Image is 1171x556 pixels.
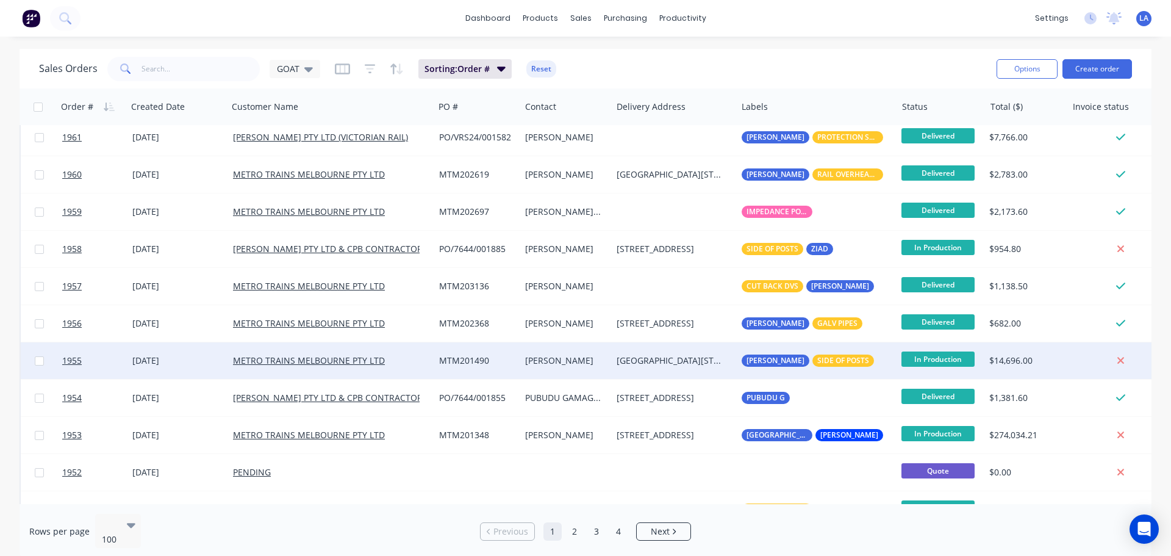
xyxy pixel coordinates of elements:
span: [PERSON_NAME] [811,280,869,292]
span: Next [651,525,670,538]
a: 1954 [62,380,132,416]
span: [PERSON_NAME] [747,131,804,143]
span: Delivered [901,128,975,143]
a: Page 4 [609,522,628,541]
div: products [517,9,564,27]
div: [GEOGRAPHIC_DATA][STREET_ADDRESS] [617,168,726,181]
div: MTM203136 [439,280,512,292]
div: MTM202619 [439,168,512,181]
a: 1956 [62,305,132,342]
button: [PERSON_NAME]RAIL OVERHEAD ITEMS [742,168,883,181]
div: $954.80 [989,243,1058,255]
span: [PERSON_NAME] [747,317,804,330]
div: $7,766.00 [989,131,1058,143]
button: Create order [1062,59,1132,79]
a: METRO TRAINS MELBOURNE PTY LTD [233,317,385,329]
div: [DATE] [132,206,223,218]
a: METRO TRAINS MELBOURNE PTY LTD [233,280,385,292]
div: [STREET_ADDRESS] [617,317,726,330]
span: Delivered [901,389,975,404]
a: 1958 [62,231,132,267]
span: SIDE OF POSTS [817,355,869,367]
a: 1951 [62,491,132,528]
button: [GEOGRAPHIC_DATA][PERSON_NAME] [742,429,943,441]
button: CUT BACK DVS[PERSON_NAME] [742,280,874,292]
div: [DATE] [132,392,223,404]
a: Previous page [481,525,534,538]
span: [PERSON_NAME] [820,429,878,441]
a: [PERSON_NAME] PTY LTD & CPB CONTRACTORS PTY LTD [233,392,462,403]
button: [PERSON_NAME]PROTECTION SCREENS [742,131,883,143]
a: dashboard [459,9,517,27]
span: CUT BACK DVS [747,280,798,292]
div: PO/7644/001885 [439,243,512,255]
div: $2,173.60 [989,206,1058,218]
div: [PERSON_NAME] [525,243,603,255]
div: [DATE] [132,168,223,181]
a: Page 2 [565,522,584,541]
span: 1960 [62,168,82,181]
button: [PERSON_NAME]GALV PIPES [742,317,862,330]
div: 100 [102,533,119,546]
button: Reset [526,60,556,78]
span: GALV PIPES [817,317,858,330]
div: MTM201490 [439,355,512,367]
div: Invoice status [1073,101,1129,113]
a: [PERSON_NAME] PTY LTD (VICTORIAN RAIL) [233,504,408,515]
span: In Production [901,500,975,516]
a: 1959 [62,193,132,230]
ul: Pagination [475,522,696,541]
div: $0.00 [989,466,1058,478]
div: purchasing [598,9,653,27]
div: PUBUDU GAMAGEDERA [525,392,603,404]
div: MTM201348 [439,429,512,441]
img: Factory [22,9,40,27]
button: SIDE OF POSTSZIAD [742,243,833,255]
div: Labels [742,101,768,113]
div: [DATE] [132,466,223,478]
a: [PERSON_NAME] PTY LTD & CPB CONTRACTORS PTY LTD [233,243,462,255]
a: 1955 [62,342,132,379]
span: Quote [901,463,975,478]
span: [GEOGRAPHIC_DATA] [747,429,808,441]
a: Page 3 [587,522,606,541]
span: SIDE OF POSTS [747,243,798,255]
div: productivity [653,9,712,27]
div: Total ($) [990,101,1023,113]
a: 1961 [62,119,132,156]
span: [PERSON_NAME] [747,168,804,181]
button: [PERSON_NAME]SIDE OF POSTS [742,355,874,367]
div: [DATE] [132,317,223,330]
div: Open Intercom Messenger [1130,514,1159,544]
span: 1954 [62,392,82,404]
span: PUBUDU G [747,392,785,404]
span: In Production [901,426,975,441]
div: $682.00 [989,317,1058,330]
span: LA [1139,13,1148,24]
button: IMPEDANCE POSTS [742,206,812,218]
div: [PERSON_NAME] [525,355,603,367]
span: PROTECTION SCREENS [817,131,878,143]
span: Delivered [901,277,975,292]
span: Delivered [901,203,975,218]
span: Rows per page [29,525,90,538]
a: PENDING [233,466,271,478]
a: Page 1 is your current page [543,522,562,541]
span: 1959 [62,206,82,218]
div: Customer Name [232,101,298,113]
div: PO # [439,101,458,113]
div: [PERSON_NAME] [525,429,603,441]
div: [DATE] [132,429,223,441]
div: MTM202697 [439,206,512,218]
a: 1952 [62,454,132,491]
div: $2,783.00 [989,168,1058,181]
button: Options [997,59,1058,79]
div: $1,138.50 [989,280,1058,292]
div: [DATE] [132,131,223,143]
div: [STREET_ADDRESS] [617,429,726,441]
div: PO/VRS24/001582 [439,131,512,143]
div: settings [1029,9,1075,27]
div: [GEOGRAPHIC_DATA][STREET_ADDRESS] [617,355,726,367]
a: METRO TRAINS MELBOURNE PTY LTD [233,206,385,217]
a: METRO TRAINS MELBOURNE PTY LTD [233,355,385,366]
